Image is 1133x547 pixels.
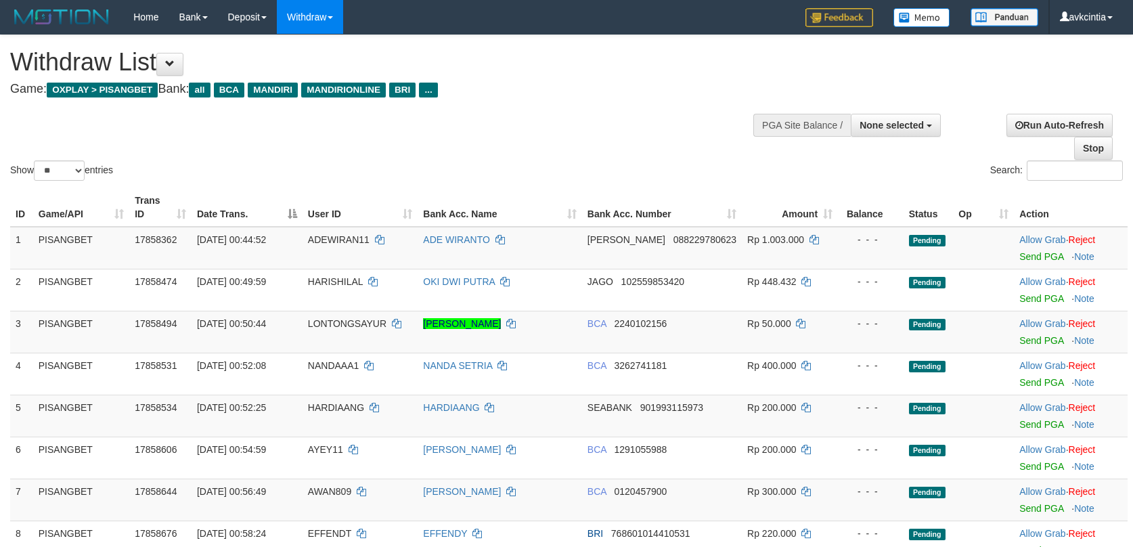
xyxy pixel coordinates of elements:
[197,444,266,455] span: [DATE] 00:54:59
[860,120,924,131] span: None selected
[419,83,437,97] span: ...
[893,8,950,27] img: Button%20Memo.svg
[1019,402,1065,413] a: Allow Grab
[909,529,946,540] span: Pending
[10,227,33,269] td: 1
[33,437,129,479] td: PISANGBET
[615,444,667,455] span: Copy 1291055988 to clipboard
[1019,234,1068,245] span: ·
[1069,276,1096,287] a: Reject
[135,360,177,371] span: 17858531
[747,528,796,539] span: Rp 220.000
[308,318,386,329] span: LONTONGSAYUR
[308,528,351,539] span: EFFENDT
[423,276,495,287] a: OKI DWI PUTRA
[747,276,796,287] span: Rp 448.432
[747,444,796,455] span: Rp 200.000
[587,486,606,497] span: BCA
[135,402,177,413] span: 17858534
[1074,335,1094,346] a: Note
[909,361,946,372] span: Pending
[34,160,85,181] select: Showentries
[1019,444,1068,455] span: ·
[1019,486,1065,497] a: Allow Grab
[587,528,603,539] span: BRI
[1019,419,1063,430] a: Send PGA
[1069,360,1096,371] a: Reject
[423,234,490,245] a: ADE WIRANTO
[10,311,33,353] td: 3
[909,277,946,288] span: Pending
[197,318,266,329] span: [DATE] 00:50:44
[192,188,303,227] th: Date Trans.: activate to sort column descending
[909,235,946,246] span: Pending
[10,160,113,181] label: Show entries
[1019,486,1068,497] span: ·
[1019,251,1063,262] a: Send PGA
[308,234,370,245] span: ADEWIRAN11
[1069,444,1096,455] a: Reject
[10,7,113,27] img: MOTION_logo.png
[197,276,266,287] span: [DATE] 00:49:59
[303,188,418,227] th: User ID: activate to sort column ascending
[1014,227,1128,269] td: ·
[1074,137,1113,160] a: Stop
[615,486,667,497] span: Copy 0120457900 to clipboard
[587,444,606,455] span: BCA
[673,234,736,245] span: Copy 088229780623 to clipboard
[1019,276,1068,287] span: ·
[909,319,946,330] span: Pending
[843,359,898,372] div: - - -
[1069,234,1096,245] a: Reject
[587,318,606,329] span: BCA
[843,233,898,246] div: - - -
[308,360,359,371] span: NANDAAA1
[615,318,667,329] span: Copy 2240102156 to clipboard
[10,395,33,437] td: 5
[10,83,742,96] h4: Game: Bank:
[747,486,796,497] span: Rp 300.000
[47,83,158,97] span: OXPLAY > PISANGBET
[197,402,266,413] span: [DATE] 00:52:25
[1014,188,1128,227] th: Action
[805,8,873,27] img: Feedback.jpg
[308,486,351,497] span: AWAN809
[423,486,501,497] a: [PERSON_NAME]
[1019,461,1063,472] a: Send PGA
[1006,114,1113,137] a: Run Auto-Refresh
[423,444,501,455] a: [PERSON_NAME]
[214,83,244,97] span: BCA
[197,234,266,245] span: [DATE] 00:44:52
[1074,503,1094,514] a: Note
[1069,318,1096,329] a: Reject
[10,269,33,311] td: 2
[301,83,386,97] span: MANDIRIONLINE
[423,528,467,539] a: EFFENDY
[1014,479,1128,521] td: ·
[135,318,177,329] span: 17858494
[423,360,492,371] a: NANDA SETRIA
[615,360,667,371] span: Copy 3262741181 to clipboard
[33,269,129,311] td: PISANGBET
[1019,276,1065,287] a: Allow Grab
[838,188,904,227] th: Balance
[1019,503,1063,514] a: Send PGA
[753,114,851,137] div: PGA Site Balance /
[843,401,898,414] div: - - -
[197,360,266,371] span: [DATE] 00:52:08
[1074,293,1094,304] a: Note
[1019,444,1065,455] a: Allow Grab
[851,114,941,137] button: None selected
[248,83,298,97] span: MANDIRI
[1069,486,1096,497] a: Reject
[843,485,898,498] div: - - -
[990,160,1123,181] label: Search:
[1019,528,1065,539] a: Allow Grab
[135,486,177,497] span: 17858644
[1074,419,1094,430] a: Note
[1019,335,1063,346] a: Send PGA
[1014,395,1128,437] td: ·
[621,276,684,287] span: Copy 102559853420 to clipboard
[1014,353,1128,395] td: ·
[1019,234,1065,245] a: Allow Grab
